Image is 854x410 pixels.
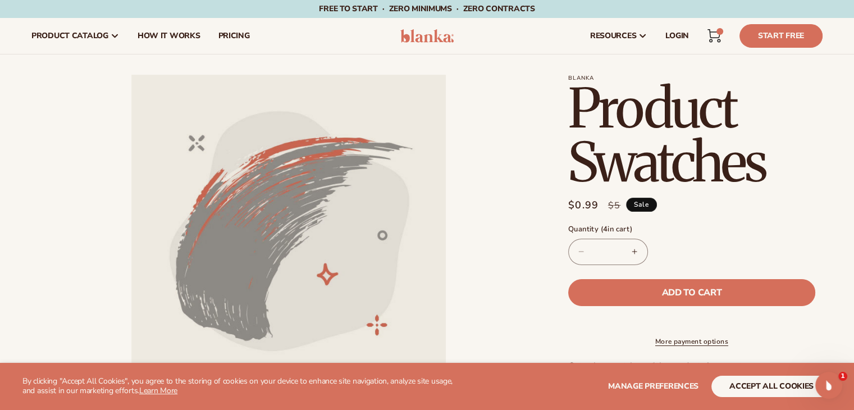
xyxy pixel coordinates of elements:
span: $0.99 [568,198,599,213]
a: Learn More [139,385,177,396]
a: resources [581,18,656,54]
span: resources [590,31,636,40]
a: Start Free [739,24,823,48]
span: 4 [603,224,608,234]
p: Get color swatches of the products in your store. [568,361,823,372]
span: LOGIN [665,31,689,40]
h1: Product Swatches [568,81,823,189]
button: Manage preferences [608,376,698,397]
label: Quantity [568,224,815,235]
img: logo [400,29,454,43]
a: How It Works [129,18,209,54]
span: pricing [218,31,249,40]
a: LOGIN [656,18,698,54]
span: 1 [838,372,847,381]
a: product catalog [22,18,129,54]
p: By clicking "Accept All Cookies", you agree to the storing of cookies on your device to enhance s... [22,377,465,396]
span: Free to start · ZERO minimums · ZERO contracts [319,3,535,14]
span: ( in cart) [600,224,632,234]
span: Sale [626,198,657,212]
span: product catalog [31,31,108,40]
button: accept all cookies [711,376,832,397]
span: Add to cart [662,288,721,297]
a: pricing [209,18,258,54]
a: More payment options [568,336,815,347]
iframe: Intercom live chat [815,372,842,399]
span: How It Works [138,31,200,40]
span: 4 [719,28,720,35]
s: $5 [608,199,621,212]
span: Manage preferences [608,381,698,391]
button: Add to cart [568,279,815,306]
